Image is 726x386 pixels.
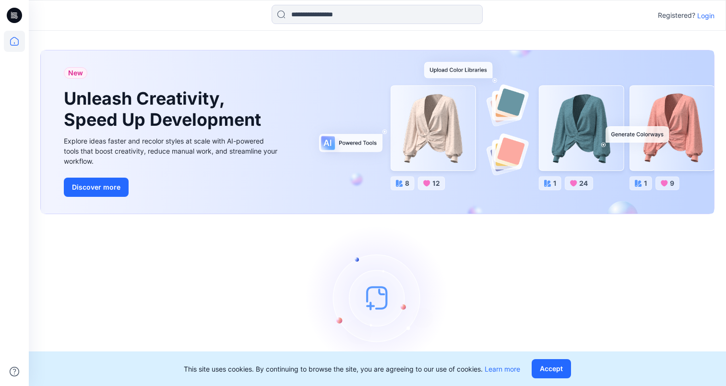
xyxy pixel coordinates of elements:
[64,178,129,197] button: Discover more
[532,359,571,378] button: Accept
[68,67,83,79] span: New
[485,365,520,373] a: Learn more
[64,178,280,197] a: Discover more
[697,11,714,21] p: Login
[306,226,450,370] img: empty-state-image.svg
[658,10,695,21] p: Registered?
[184,364,520,374] p: This site uses cookies. By continuing to browse the site, you are agreeing to our use of cookies.
[64,136,280,166] div: Explore ideas faster and recolor styles at scale with AI-powered tools that boost creativity, red...
[64,88,265,130] h1: Unleash Creativity, Speed Up Development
